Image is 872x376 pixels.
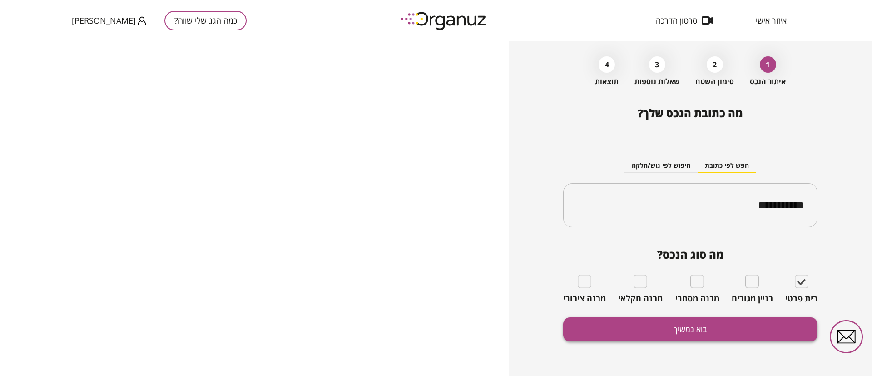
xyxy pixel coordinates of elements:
span: בית פרטי [785,294,817,304]
button: חפש לפי כתובת [698,159,756,173]
span: איתור הנכס [750,77,786,86]
img: logo [394,8,494,33]
span: בניין מגורים [732,294,773,304]
div: 1 [760,56,776,73]
span: סרטון הדרכה [656,16,697,25]
span: מה סוג הנכס? [563,248,817,261]
button: איזור אישי [742,16,800,25]
span: מבנה ציבורי [563,294,606,304]
span: שאלות נוספות [634,77,680,86]
button: בוא נמשיך [563,317,817,341]
span: סימון השטח [695,77,734,86]
button: חיפוש לפי גוש/חלקה [624,159,698,173]
button: כמה הגג שלי שווה? [164,11,247,30]
div: 4 [599,56,615,73]
div: 2 [707,56,723,73]
button: סרטון הדרכה [642,16,726,25]
span: מבנה מסחרי [675,294,719,304]
div: 3 [649,56,665,73]
span: [PERSON_NAME] [72,16,136,25]
span: מבנה חקלאי [618,294,663,304]
button: [PERSON_NAME] [72,15,146,26]
span: מה כתובת הנכס שלך? [638,105,743,120]
span: איזור אישי [756,16,787,25]
span: תוצאות [595,77,619,86]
